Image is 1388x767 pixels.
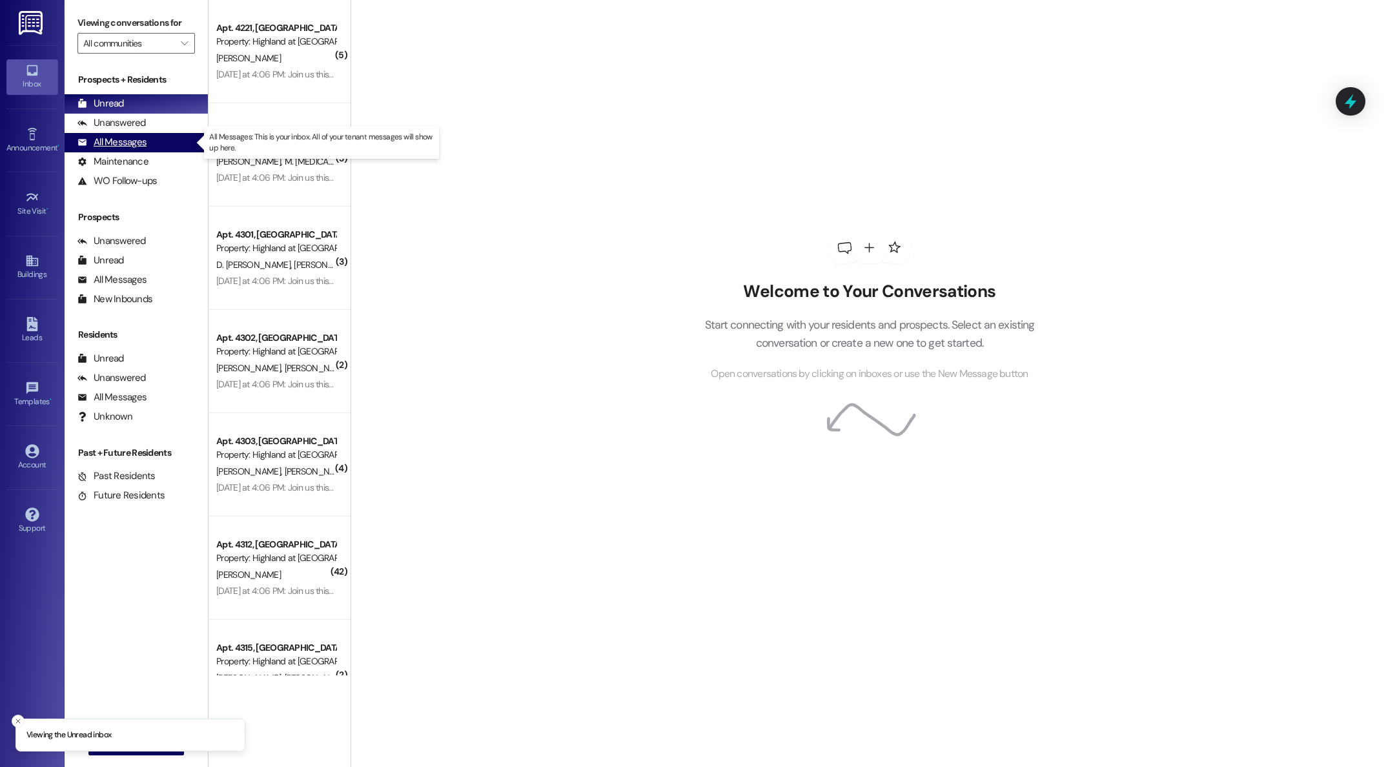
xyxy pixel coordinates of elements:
[216,482,1152,493] div: [DATE] at 4:06 PM: Join us this evening at 5:30 PM for Music by the Pool, sponsored by our wonder...
[209,132,434,154] p: All Messages: This is your inbox. All of your tenant messages will show up here.
[284,156,359,167] span: M. [MEDICAL_DATA]
[216,465,285,477] span: [PERSON_NAME]
[77,13,195,33] label: Viewing conversations for
[216,435,336,448] div: Apt. 4303, [GEOGRAPHIC_DATA] at [GEOGRAPHIC_DATA]
[216,569,281,580] span: [PERSON_NAME]
[284,465,349,477] span: [PERSON_NAME]
[83,33,174,54] input: All communities
[77,174,157,188] div: WO Follow-ups
[77,155,148,169] div: Maintenance
[6,250,58,285] a: Buildings
[77,254,124,267] div: Unread
[284,672,349,684] span: [PERSON_NAME]
[181,38,188,48] i: 
[711,366,1028,382] span: Open conversations by clicking on inboxes or use the New Message button
[57,141,59,150] span: •
[216,172,1152,183] div: [DATE] at 4:06 PM: Join us this evening at 5:30 PM for Music by the Pool, sponsored by our wonder...
[77,116,146,130] div: Unanswered
[216,21,336,35] div: Apt. 4221, [GEOGRAPHIC_DATA] at [GEOGRAPHIC_DATA]
[216,68,1152,80] div: [DATE] at 4:06 PM: Join us this evening at 5:30 PM for Music by the Pool, sponsored by our wonder...
[216,641,336,655] div: Apt. 4315, [GEOGRAPHIC_DATA] at [GEOGRAPHIC_DATA]
[216,275,1152,287] div: [DATE] at 4:06 PM: Join us this evening at 5:30 PM for Music by the Pool, sponsored by our wonder...
[216,35,336,48] div: Property: Highland at [GEOGRAPHIC_DATA]
[46,205,48,214] span: •
[65,328,208,342] div: Residents
[216,345,336,358] div: Property: Highland at [GEOGRAPHIC_DATA]
[216,125,336,138] div: Apt. 4223, [GEOGRAPHIC_DATA] at [GEOGRAPHIC_DATA]
[216,585,1152,597] div: [DATE] at 4:06 PM: Join us this evening at 5:30 PM for Music by the Pool, sponsored by our wonder...
[216,241,336,255] div: Property: Highland at [GEOGRAPHIC_DATA]
[216,156,285,167] span: [PERSON_NAME]
[6,504,58,538] a: Support
[77,391,147,404] div: All Messages
[216,672,285,684] span: [PERSON_NAME]
[216,228,336,241] div: Apt. 4301, [GEOGRAPHIC_DATA] at [GEOGRAPHIC_DATA]
[216,52,281,64] span: [PERSON_NAME]
[19,11,45,35] img: ResiDesk Logo
[6,59,58,94] a: Inbox
[6,187,58,221] a: Site Visit •
[216,378,1152,390] div: [DATE] at 4:06 PM: Join us this evening at 5:30 PM for Music by the Pool, sponsored by our wonder...
[685,316,1054,353] p: Start connecting with your residents and prospects. Select an existing conversation or create a n...
[294,259,445,271] span: [PERSON_NAME]-[GEOGRAPHIC_DATA]
[77,410,132,424] div: Unknown
[77,292,152,306] div: New Inbounds
[77,273,147,287] div: All Messages
[77,489,165,502] div: Future Residents
[77,469,156,483] div: Past Residents
[284,362,349,374] span: [PERSON_NAME]
[216,538,336,551] div: Apt. 4312, [GEOGRAPHIC_DATA] at [GEOGRAPHIC_DATA]
[65,73,208,87] div: Prospects + Residents
[216,551,336,565] div: Property: Highland at [GEOGRAPHIC_DATA]
[50,395,52,404] span: •
[77,371,146,385] div: Unanswered
[216,259,294,271] span: D. [PERSON_NAME]
[216,655,336,668] div: Property: Highland at [GEOGRAPHIC_DATA]
[6,313,58,348] a: Leads
[12,715,25,728] button: Close toast
[26,730,111,741] p: Viewing the Unread inbox
[216,448,336,462] div: Property: Highland at [GEOGRAPHIC_DATA]
[77,136,147,149] div: All Messages
[685,281,1054,302] h2: Welcome to Your Conversations
[65,210,208,224] div: Prospects
[65,446,208,460] div: Past + Future Residents
[216,362,285,374] span: [PERSON_NAME]
[6,377,58,412] a: Templates •
[216,331,336,345] div: Apt. 4302, [GEOGRAPHIC_DATA] at [GEOGRAPHIC_DATA]
[77,352,124,365] div: Unread
[6,440,58,475] a: Account
[77,234,146,248] div: Unanswered
[77,97,124,110] div: Unread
